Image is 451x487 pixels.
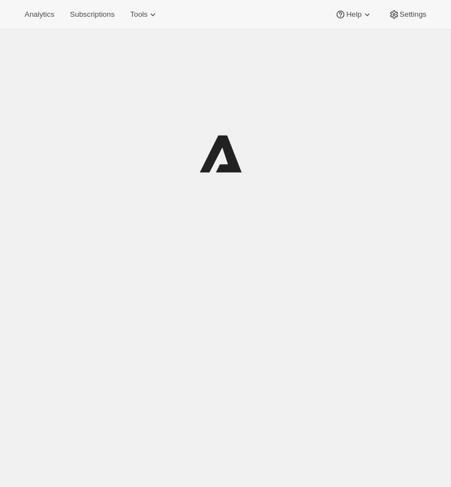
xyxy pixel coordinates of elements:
[63,7,121,22] button: Subscriptions
[382,7,433,22] button: Settings
[346,10,361,19] span: Help
[123,7,165,22] button: Tools
[25,10,54,19] span: Analytics
[400,10,426,19] span: Settings
[18,7,61,22] button: Analytics
[130,10,147,19] span: Tools
[328,7,379,22] button: Help
[70,10,114,19] span: Subscriptions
